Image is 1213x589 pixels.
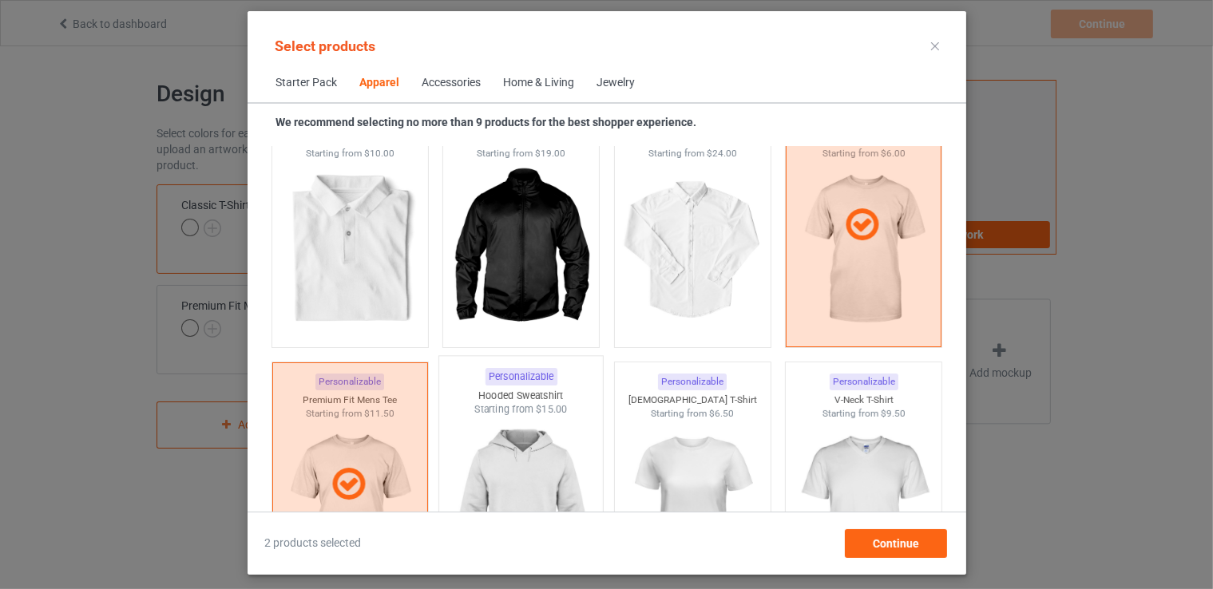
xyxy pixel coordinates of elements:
[536,404,568,416] span: $15.00
[450,160,593,339] img: regular.jpg
[829,374,898,390] div: Personalizable
[485,368,557,385] div: Personalizable
[439,403,603,417] div: Starting from
[597,75,635,91] div: Jewelry
[359,75,399,91] div: Apparel
[272,147,427,160] div: Starting from
[880,408,905,419] span: $9.50
[264,64,348,102] span: Starter Pack
[439,389,603,402] div: Hooded Sweatshirt
[503,75,574,91] div: Home & Living
[614,407,770,421] div: Starting from
[614,147,770,160] div: Starting from
[278,160,421,339] img: regular.jpg
[709,408,734,419] span: $6.50
[276,116,696,128] strong: We recommend selecting no more than 9 products for the best shopper experience.
[275,38,375,54] span: Select products
[786,393,941,407] div: V-Neck T-Shirt
[872,537,918,550] span: Continue
[620,160,763,339] img: regular.jpg
[786,407,941,421] div: Starting from
[264,536,361,551] span: 2 products selected
[658,374,727,390] div: Personalizable
[614,393,770,407] div: [DEMOGRAPHIC_DATA] T-Shirt
[422,75,481,91] div: Accessories
[443,147,599,160] div: Starting from
[535,148,565,159] span: $19.00
[844,529,946,558] div: Continue
[363,148,394,159] span: $10.00
[706,148,736,159] span: $24.00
